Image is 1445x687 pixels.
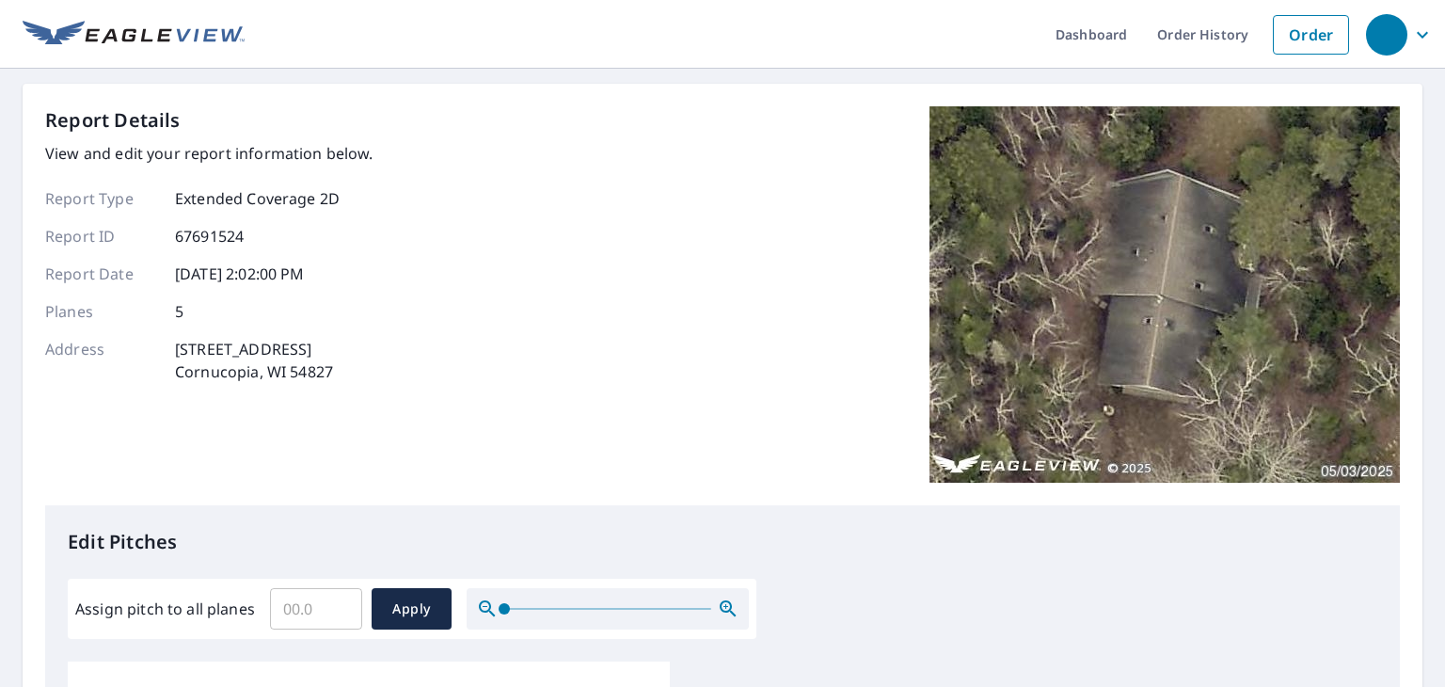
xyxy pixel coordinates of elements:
[68,528,1377,556] p: Edit Pitches
[45,142,373,165] p: View and edit your report information below.
[175,187,340,210] p: Extended Coverage 2D
[175,225,244,248] p: 67691524
[45,106,181,135] p: Report Details
[1273,15,1349,55] a: Order
[175,263,305,285] p: [DATE] 2:02:00 PM
[387,598,437,621] span: Apply
[45,338,158,383] p: Address
[45,300,158,323] p: Planes
[45,187,158,210] p: Report Type
[75,598,255,620] label: Assign pitch to all planes
[372,588,452,630] button: Apply
[23,21,245,49] img: EV Logo
[175,300,183,323] p: 5
[270,583,362,635] input: 00.0
[175,338,333,383] p: [STREET_ADDRESS] Cornucopia, WI 54827
[45,225,158,248] p: Report ID
[929,106,1400,483] img: Top image
[45,263,158,285] p: Report Date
